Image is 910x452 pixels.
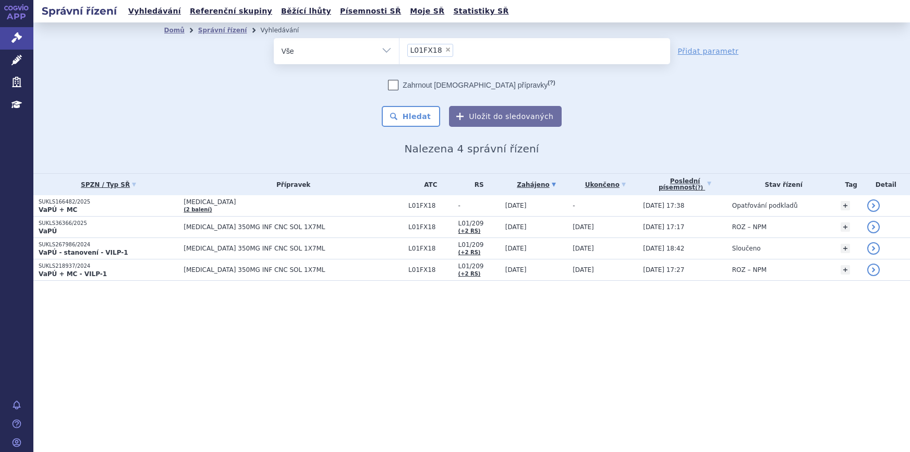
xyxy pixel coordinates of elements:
[867,242,880,255] a: detail
[573,266,594,273] span: [DATE]
[505,202,527,209] span: [DATE]
[198,27,247,34] a: Správní řízení
[695,185,703,191] abbr: (?)
[39,228,57,235] strong: VaPÚ
[841,265,850,275] a: +
[458,263,500,270] span: L01/209
[450,4,512,18] a: Statistiky SŘ
[184,245,403,252] span: [MEDICAL_DATA] 350MG INF CNC SOL 1X7ML
[573,202,575,209] span: -
[458,271,481,277] a: (+2 RS)
[403,174,453,195] th: ATC
[505,266,527,273] span: [DATE]
[164,27,185,34] a: Domů
[458,202,500,209] span: -
[337,4,404,18] a: Písemnosti SŘ
[408,223,453,231] span: L01FX18
[410,46,442,54] span: L01FX18
[178,174,403,195] th: Přípravek
[841,244,850,253] a: +
[184,198,403,206] span: [MEDICAL_DATA]
[187,4,275,18] a: Referenční skupiny
[643,266,684,273] span: [DATE] 17:27
[732,223,767,231] span: ROZ – NPM
[388,80,555,90] label: Zahrnout [DEMOGRAPHIC_DATA] přípravky
[573,177,638,192] a: Ukončeno
[643,245,684,252] span: [DATE] 18:42
[643,202,684,209] span: [DATE] 17:38
[573,223,594,231] span: [DATE]
[835,174,862,195] th: Tag
[678,46,739,56] a: Přidat parametr
[505,177,567,192] a: Zahájeno
[458,241,500,248] span: L01/209
[867,221,880,233] a: detail
[732,245,761,252] span: Sloučeno
[505,223,527,231] span: [DATE]
[408,266,453,273] span: L01FX18
[727,174,835,195] th: Stav řízení
[643,223,684,231] span: [DATE] 17:17
[643,174,726,195] a: Poslednípísemnost(?)
[453,174,500,195] th: RS
[404,142,539,155] span: Nalezena 4 správní řízení
[732,266,767,273] span: ROZ – NPM
[407,4,447,18] a: Moje SŘ
[841,222,850,232] a: +
[39,220,178,227] p: SUKLS36366/2025
[39,241,178,248] p: SUKLS267986/2024
[548,79,555,86] abbr: (?)
[184,266,403,273] span: [MEDICAL_DATA] 350MG INF CNC SOL 1X7ML
[456,43,462,56] input: L01FX18
[867,199,880,212] a: detail
[862,174,910,195] th: Detail
[445,46,451,53] span: ×
[505,245,527,252] span: [DATE]
[39,263,178,270] p: SUKLS218937/2024
[449,106,562,127] button: Uložit do sledovaných
[39,177,178,192] a: SPZN / Typ SŘ
[458,249,481,255] a: (+2 RS)
[408,202,453,209] span: L01FX18
[184,223,403,231] span: [MEDICAL_DATA] 350MG INF CNC SOL 1X7ML
[184,207,212,212] a: (2 balení)
[39,249,128,256] strong: VaPÚ - stanovení - VILP-1
[260,22,312,38] li: Vyhledávání
[278,4,334,18] a: Běžící lhůty
[33,4,125,18] h2: Správní řízení
[39,270,107,278] strong: VaPÚ + MC - VILP-1
[732,202,798,209] span: Opatřování podkladů
[458,220,500,227] span: L01/209
[125,4,184,18] a: Vyhledávání
[39,206,77,213] strong: VaPÚ + MC
[39,198,178,206] p: SUKLS166482/2025
[458,228,481,234] a: (+2 RS)
[841,201,850,210] a: +
[867,264,880,276] a: detail
[408,245,453,252] span: L01FX18
[382,106,441,127] button: Hledat
[573,245,594,252] span: [DATE]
